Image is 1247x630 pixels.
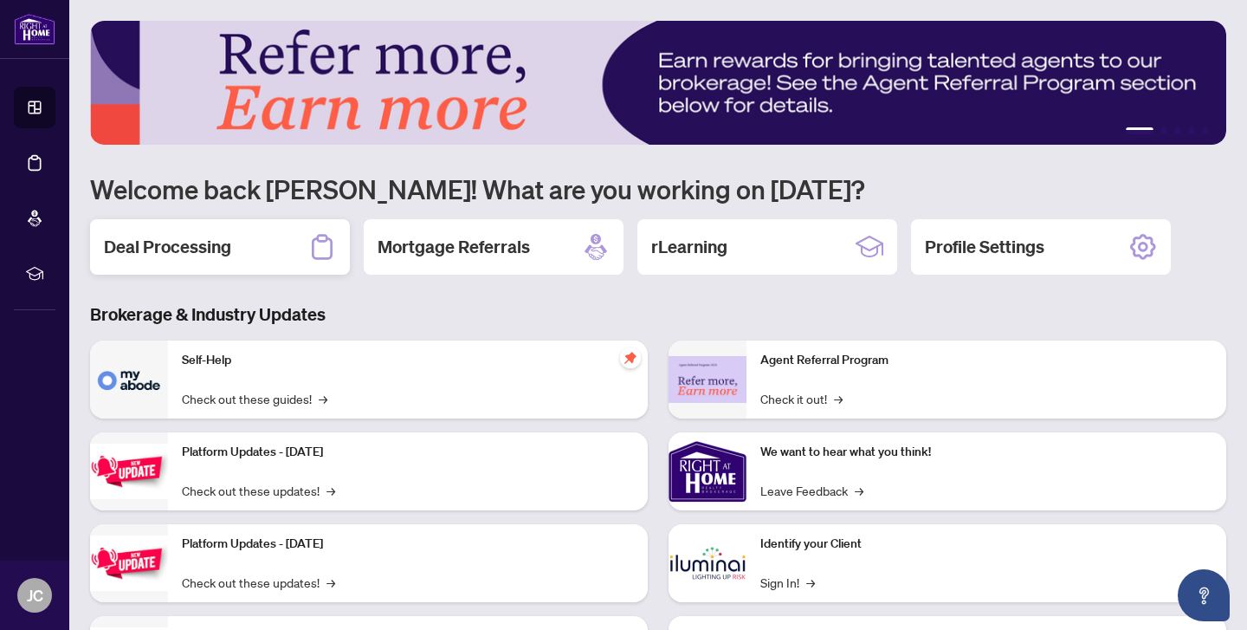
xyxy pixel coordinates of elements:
span: → [326,481,335,500]
h2: Profile Settings [925,235,1044,259]
p: Self-Help [182,351,634,370]
a: Check out these updates!→ [182,481,335,500]
img: Self-Help [90,341,168,419]
img: Platform Updates - July 8, 2025 [90,536,168,590]
h2: Mortgage Referrals [378,235,530,259]
button: 5 [1202,127,1209,134]
button: 3 [1174,127,1181,134]
img: Identify your Client [669,524,746,602]
a: Sign In!→ [760,573,815,592]
a: Check out these updates!→ [182,573,335,592]
img: Agent Referral Program [669,356,746,404]
h1: Welcome back [PERSON_NAME]! What are you working on [DATE]? [90,172,1226,205]
img: Slide 0 [90,21,1226,145]
span: → [834,389,843,408]
h2: Deal Processing [104,235,231,259]
img: Platform Updates - July 21, 2025 [90,444,168,498]
a: Check out these guides!→ [182,389,327,408]
a: Check it out!→ [760,389,843,408]
button: 4 [1188,127,1195,134]
img: We want to hear what you think! [669,432,746,510]
span: → [319,389,327,408]
a: Leave Feedback→ [760,481,863,500]
p: Platform Updates - [DATE] [182,443,634,462]
button: 2 [1160,127,1167,134]
span: pushpin [620,347,641,368]
img: logo [14,13,55,45]
span: → [326,573,335,592]
span: → [806,573,815,592]
span: → [855,481,863,500]
p: Agent Referral Program [760,351,1212,370]
span: JC [27,583,43,607]
button: 1 [1126,127,1153,134]
p: Platform Updates - [DATE] [182,535,634,554]
button: Open asap [1178,569,1230,621]
h3: Brokerage & Industry Updates [90,302,1226,327]
p: Identify your Client [760,535,1212,554]
h2: rLearning [651,235,727,259]
p: We want to hear what you think! [760,443,1212,462]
